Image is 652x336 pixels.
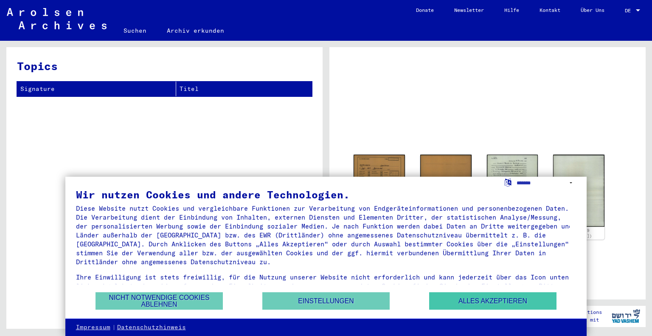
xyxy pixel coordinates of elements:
div: Diese Website nutzt Cookies und vergleichbare Funktionen zur Verarbeitung von Endgeräteinformatio... [76,204,576,266]
img: 001.jpg [354,155,405,191]
th: Signature [17,82,176,96]
div: Ihre Einwilligung ist stets freiwillig, für die Nutzung unserer Website nicht erforderlich und ka... [76,273,576,299]
img: yv_logo.png [610,305,642,327]
img: 001.jpg [487,155,538,226]
div: Wir nutzen Cookies und andere Technologien. [76,189,576,200]
a: Suchen [113,20,157,41]
img: Arolsen_neg.svg [7,8,107,29]
a: Impressum [76,323,110,332]
button: Nicht notwendige Cookies ablehnen [96,292,223,310]
a: Archiv erkunden [157,20,234,41]
img: 002.jpg [553,155,604,227]
th: Titel [176,82,312,96]
a: Datenschutzhinweis [117,323,186,332]
button: Einstellungen [262,292,390,310]
span: DE [625,8,634,14]
label: Sprache auswählen [503,178,512,186]
h3: Topics [17,58,312,74]
select: Sprache auswählen [517,177,576,189]
img: 002.jpg [420,155,472,192]
button: Alles akzeptieren [429,292,556,310]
